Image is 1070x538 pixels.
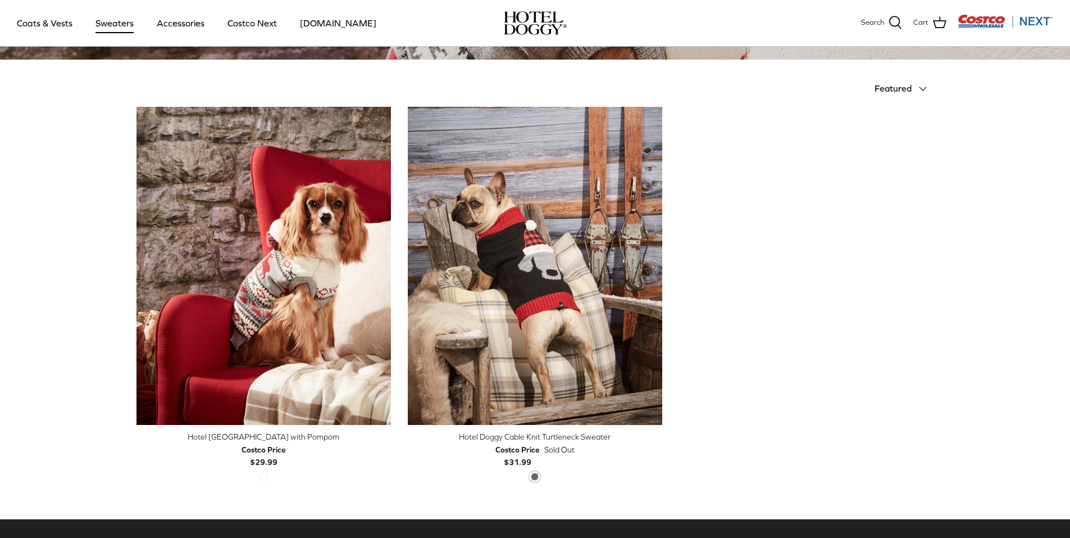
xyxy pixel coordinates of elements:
div: Costco Price [242,444,286,456]
a: Cart [913,16,946,30]
a: Hotel Doggy Fair Isle Sweater with Pompom [136,107,391,426]
span: Featured [875,83,912,93]
a: Visit Costco Next [958,21,1053,30]
a: Coats & Vests [7,4,83,42]
a: Accessories [147,4,215,42]
b: $31.99 [495,444,540,467]
a: Hotel Doggy Cable Knit Turtleneck Sweater [408,107,662,426]
div: Hotel [GEOGRAPHIC_DATA] with Pompom [136,431,391,443]
img: Costco Next [958,14,1053,28]
a: Sweaters [85,4,144,42]
div: Costco Price [495,444,540,456]
a: [DOMAIN_NAME] [290,4,386,42]
img: hoteldoggycom [504,11,567,35]
b: $29.99 [242,444,286,467]
a: Hotel Doggy Cable Knit Turtleneck Sweater Costco Price$31.99 Sold Out [408,431,662,468]
a: Costco Next [217,4,287,42]
span: Cart [913,17,928,29]
a: hoteldoggy.com hoteldoggycom [504,11,567,35]
div: Hotel Doggy Cable Knit Turtleneck Sweater [408,431,662,443]
a: Hotel [GEOGRAPHIC_DATA] with Pompom Costco Price$29.99 [136,431,391,468]
button: Featured [875,76,934,101]
span: Search [861,17,884,29]
span: Sold Out [544,444,575,456]
a: Search [861,16,902,30]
